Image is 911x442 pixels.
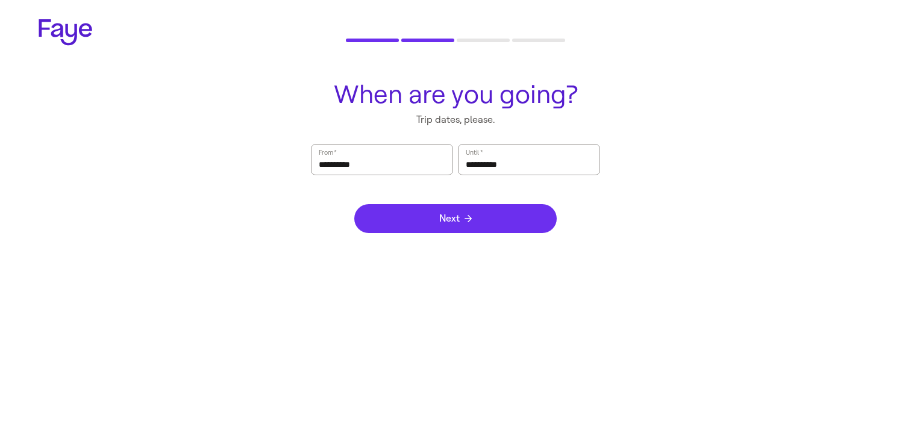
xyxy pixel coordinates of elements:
span: Next [439,214,472,223]
p: Trip dates, please. [304,113,607,126]
h1: When are you going? [304,81,607,108]
button: Next [354,204,557,233]
label: From [318,146,337,158]
label: Until [465,146,484,158]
